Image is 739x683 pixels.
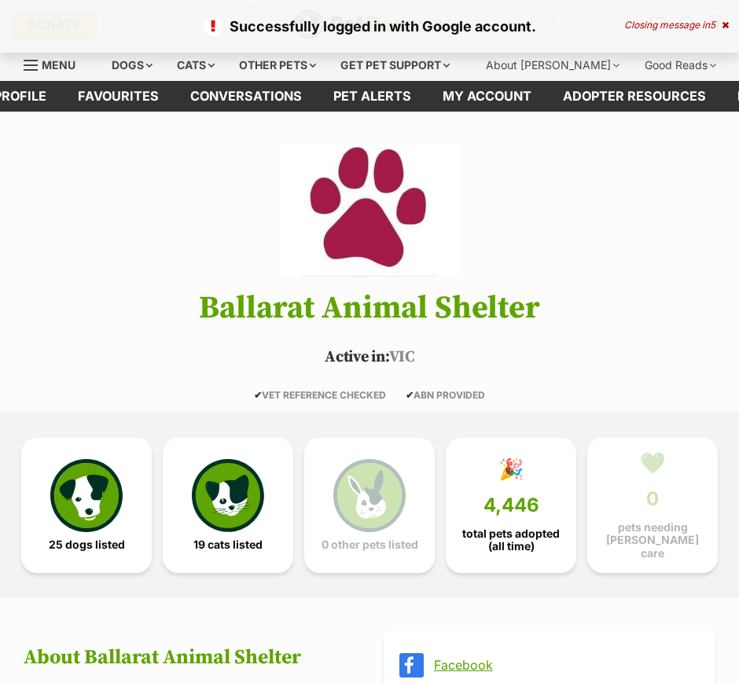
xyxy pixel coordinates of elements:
[175,81,318,112] a: conversations
[228,50,327,81] div: Other pets
[601,521,704,559] span: pets needing [PERSON_NAME] care
[322,538,418,551] span: 0 other pets listed
[24,646,355,670] h2: About Ballarat Animal Shelter
[62,81,175,112] a: Favourites
[50,459,123,531] img: petrescue-icon-eee76f85a60ef55c4a1927667547b313a7c0e82042636edf73dce9c88f694885.svg
[21,438,152,573] a: 25 dogs listed
[646,488,659,510] span: 0
[406,389,414,401] icon: ✔
[427,81,547,112] a: My account
[325,347,388,367] span: Active in:
[163,438,293,573] a: 19 cats listed
[587,438,718,573] a: 💚 0 pets needing [PERSON_NAME] care
[446,438,576,573] a: 🎉 4,446 total pets adopted (all time)
[166,50,226,81] div: Cats
[329,50,461,81] div: Get pet support
[42,58,75,72] span: Menu
[498,457,524,481] div: 🎉
[192,459,264,531] img: cat-icon-068c71abf8fe30c970a85cd354bc8e23425d12f6e8612795f06af48be43a487a.svg
[640,451,665,475] div: 💚
[634,50,727,81] div: Good Reads
[333,459,406,531] img: bunny-icon-b786713a4a21a2fe6d13e954f4cb29d131f1b31f8a74b52ca2c6d2999bc34bbe.svg
[280,143,459,277] img: Ballarat Animal Shelter
[459,527,563,553] span: total pets adopted (all time)
[406,389,485,401] span: ABN PROVIDED
[254,389,386,401] span: VET REFERENCE CHECKED
[304,438,435,573] a: 0 other pets listed
[24,50,86,78] a: Menu
[547,81,722,112] a: Adopter resources
[475,50,631,81] div: About [PERSON_NAME]
[193,538,263,551] span: 19 cats listed
[101,50,164,81] div: Dogs
[318,81,427,112] a: Pet alerts
[254,389,262,401] icon: ✔
[434,658,693,672] a: Facebook
[483,494,539,516] span: 4,446
[49,538,125,551] span: 25 dogs listed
